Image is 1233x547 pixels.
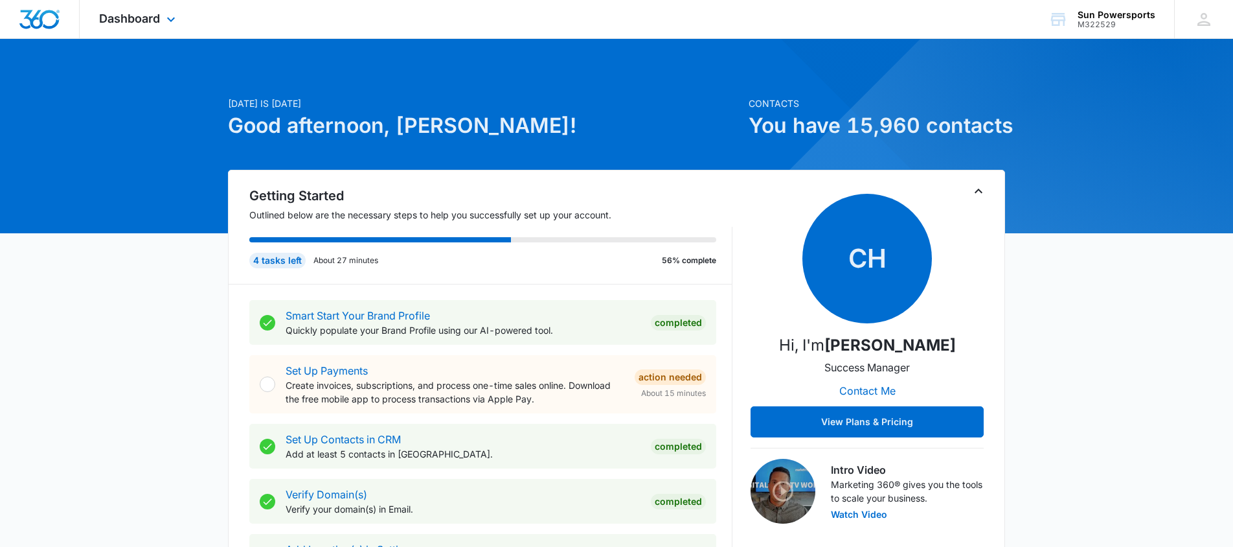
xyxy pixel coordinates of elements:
a: Set Up Contacts in CRM [286,433,401,446]
strong: [PERSON_NAME] [824,336,956,355]
div: Action Needed [635,369,706,385]
div: Completed [651,315,706,331]
div: 4 tasks left [249,253,306,268]
p: Outlined below are the necessary steps to help you successfully set up your account. [249,208,732,222]
h1: Good afternoon, [PERSON_NAME]! [228,110,741,141]
p: Add at least 5 contacts in [GEOGRAPHIC_DATA]. [286,447,640,461]
p: About 27 minutes [313,255,378,266]
a: Smart Start Your Brand Profile [286,309,430,322]
div: Completed [651,439,706,454]
img: Intro Video [751,459,815,524]
p: Marketing 360® gives you the tools to scale your business. [831,478,984,505]
div: account name [1078,10,1155,20]
h3: Intro Video [831,462,984,478]
p: Create invoices, subscriptions, and process one-time sales online. Download the free mobile app t... [286,378,624,406]
h2: Getting Started [249,186,732,205]
span: CH [802,194,932,323]
p: Verify your domain(s) in Email. [286,502,640,516]
button: Contact Me [826,375,909,406]
span: Dashboard [99,12,160,25]
p: Hi, I'm [779,334,956,357]
div: Completed [651,494,706,509]
div: account id [1078,20,1155,29]
a: Set Up Payments [286,364,368,377]
p: [DATE] is [DATE] [228,97,741,110]
button: Toggle Collapse [971,183,986,199]
h1: You have 15,960 contacts [749,110,1005,141]
p: Quickly populate your Brand Profile using our AI-powered tool. [286,323,640,337]
span: About 15 minutes [641,388,706,399]
a: Verify Domain(s) [286,488,367,501]
p: 56% complete [662,255,716,266]
button: View Plans & Pricing [751,406,984,437]
p: Contacts [749,97,1005,110]
button: Watch Video [831,510,887,519]
p: Success Manager [824,360,910,375]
